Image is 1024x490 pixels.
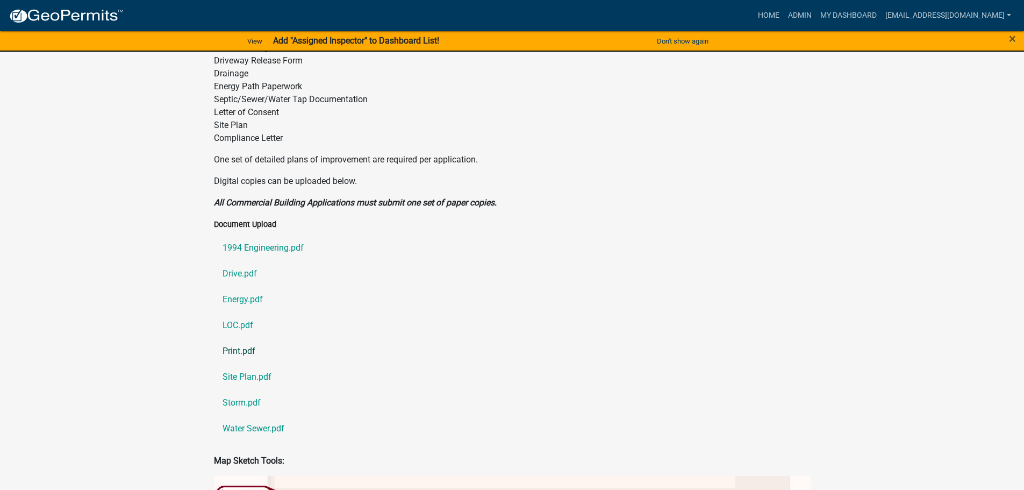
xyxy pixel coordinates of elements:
a: Home [754,5,784,26]
a: Print.pdf [214,338,811,364]
a: Energy.pdf [214,287,811,313]
strong: Add "Assigned Inspector" to Dashboard List! [273,35,439,46]
a: My Dashboard [816,5,881,26]
label: Document Upload [214,221,276,229]
button: Close [1009,32,1016,45]
strong: Map Sketch Tools: [214,456,284,466]
a: LOC.pdf [214,313,811,338]
p: Construction Plans Site Plan(s) Erosion Control and Stormwater Permit Truss Drawing Driveway Rele... [214,3,811,145]
button: Don't show again [653,32,713,50]
a: 1994 Engineering.pdf [214,235,811,261]
p: One set of detailed plans of improvement are required per application. [214,153,811,166]
a: Site Plan.pdf [214,364,811,390]
a: Drive.pdf [214,261,811,287]
strong: All Commercial Building Applications must submit one set of paper copies. [214,197,497,208]
a: View [243,32,267,50]
a: Admin [784,5,816,26]
a: Water Sewer.pdf [214,416,811,442]
a: Storm.pdf [214,390,811,416]
p: Digital copies can be uploaded below. [214,175,811,188]
span: × [1009,31,1016,46]
a: [EMAIL_ADDRESS][DOMAIN_NAME] [881,5,1015,26]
